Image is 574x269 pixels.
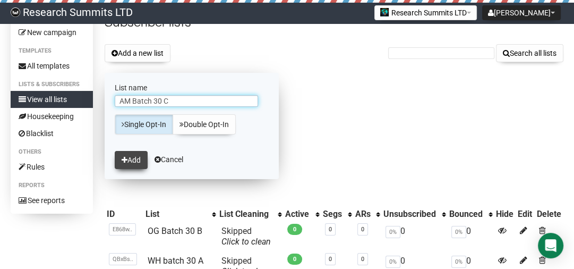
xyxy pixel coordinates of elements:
a: Blacklist [11,125,93,142]
th: Unsubscribed: No sort applied, activate to apply an ascending sort [381,207,447,222]
button: Search all lists [496,44,563,62]
a: View all lists [11,91,93,108]
a: 0 [329,226,332,233]
div: Active [285,209,311,220]
span: 0 [287,224,302,235]
a: All templates [11,57,93,74]
th: Bounced: No sort applied, activate to apply an ascending sort [447,207,494,222]
a: Cancel [155,155,183,164]
a: OG Batch 30 B [148,226,202,236]
a: 0 [329,256,332,263]
div: Bounced [449,209,483,220]
div: Hide [496,209,513,220]
td: 0 [381,222,447,251]
span: 0% [385,256,400,268]
th: List: No sort applied, activate to apply an ascending sort [143,207,217,222]
div: List [145,209,207,220]
a: Housekeeping [11,108,93,125]
th: ID: No sort applied, sorting is disabled [105,207,143,222]
a: Single Opt-In [115,114,173,134]
th: Hide: No sort applied, sorting is disabled [494,207,516,222]
li: Reports [11,179,93,192]
div: List Cleaning [219,209,272,220]
span: QBxBs.. [109,253,137,265]
a: See reports [11,192,93,209]
div: ID [107,209,141,220]
button: Research Summits LTD [374,5,477,20]
td: 0 [447,222,494,251]
div: Delete [536,209,561,220]
a: New campaign [11,24,93,41]
th: Active: No sort applied, activate to apply an ascending sort [283,207,321,222]
a: Click to clean [221,237,271,247]
button: Add a new list [105,44,170,62]
button: [PERSON_NAME] [482,5,561,20]
span: 0 [287,254,302,265]
div: Edit [518,209,532,220]
th: Segs: No sort applied, activate to apply an ascending sort [321,207,353,222]
span: 0% [385,226,400,238]
div: Unsubscribed [383,209,436,220]
span: 0% [451,256,466,268]
button: Add [115,151,148,169]
th: Delete: No sort applied, sorting is disabled [534,207,563,222]
div: ARs [355,209,371,220]
span: 0% [451,226,466,238]
a: WH batch 30 A [148,256,203,266]
img: bccbfd5974049ef095ce3c15df0eef5a [11,7,20,17]
div: Segs [323,209,342,220]
a: 0 [361,256,364,263]
span: Skipped [221,226,271,247]
span: E868w.. [109,223,136,236]
th: ARs: No sort applied, activate to apply an ascending sort [353,207,381,222]
li: Others [11,146,93,158]
a: Rules [11,158,93,175]
a: Double Opt-In [173,114,236,134]
th: Edit: No sort applied, sorting is disabled [516,207,534,222]
a: 0 [361,226,364,233]
label: List name [115,83,269,93]
li: Lists & subscribers [11,78,93,91]
img: 2.jpg [380,8,389,16]
li: Templates [11,45,93,57]
th: List Cleaning: No sort applied, activate to apply an ascending sort [217,207,283,222]
div: Open Intercom Messenger [538,233,563,258]
input: The name of your new list [115,95,258,107]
